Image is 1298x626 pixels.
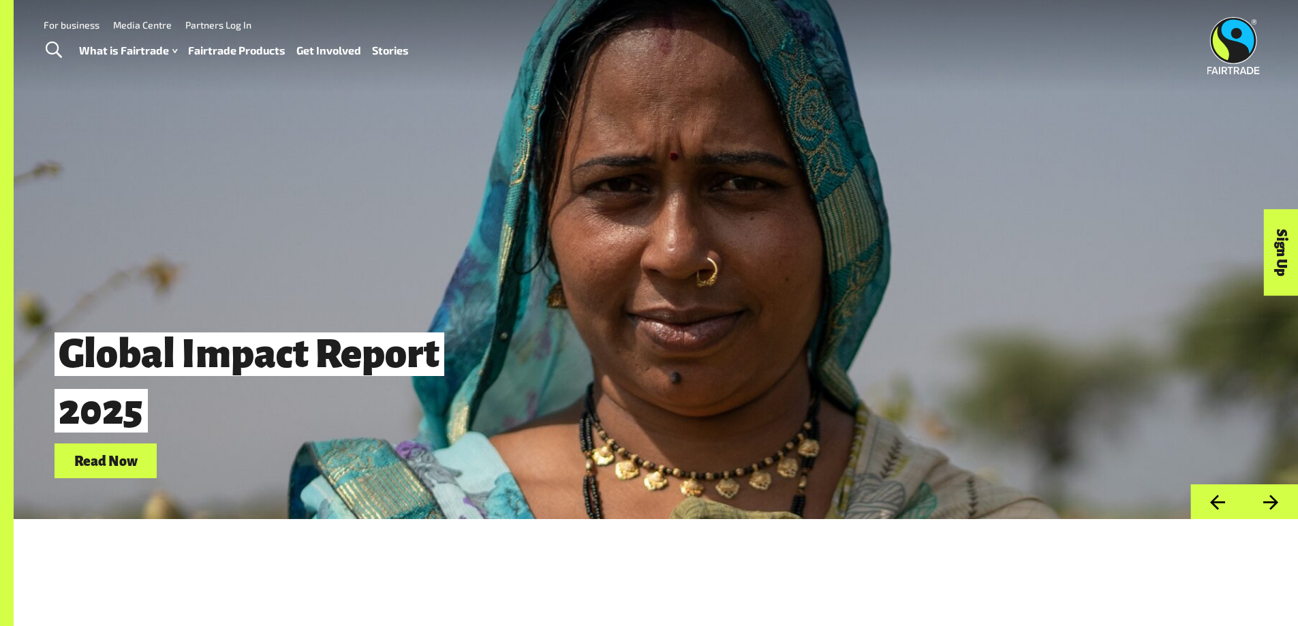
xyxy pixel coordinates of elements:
[55,332,444,433] span: Global Impact Report 2025
[296,41,361,61] a: Get Involved
[113,19,172,31] a: Media Centre
[1190,484,1244,519] button: Previous
[1207,17,1260,74] img: Fairtrade Australia New Zealand logo
[79,41,177,61] a: What is Fairtrade
[55,443,157,478] a: Read Now
[1244,484,1298,519] button: Next
[44,19,99,31] a: For business
[37,33,70,67] a: Toggle Search
[185,19,251,31] a: Partners Log In
[188,41,285,61] a: Fairtrade Products
[372,41,409,61] a: Stories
